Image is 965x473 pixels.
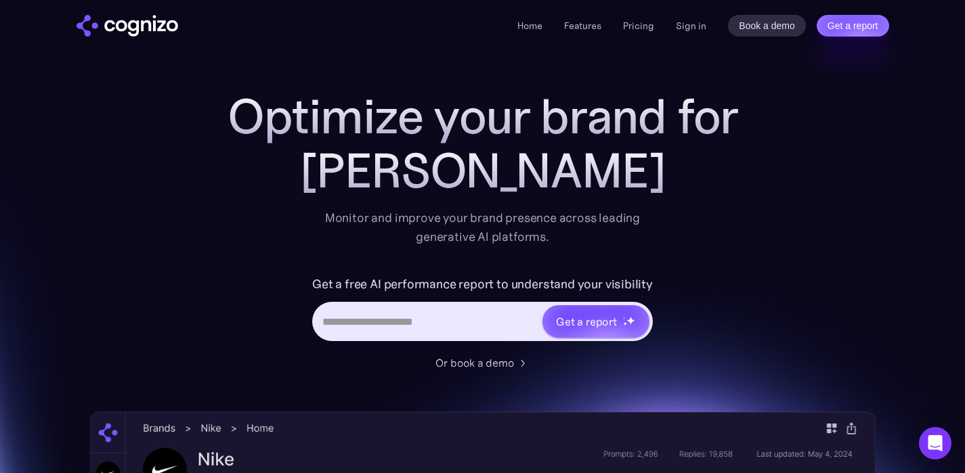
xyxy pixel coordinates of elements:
h1: Optimize your brand for [212,89,754,143]
img: cognizo logo [77,15,178,37]
a: Pricing [623,20,654,32]
img: star [626,316,635,325]
div: [PERSON_NAME] [212,143,754,198]
img: star [623,321,628,326]
form: Hero URL Input Form [312,273,653,348]
a: Or book a demo [435,355,530,371]
a: Book a demo [728,15,806,37]
div: Or book a demo [435,355,514,371]
div: Get a report [556,313,617,330]
a: Features [564,20,601,32]
label: Get a free AI performance report to understand your visibility [312,273,653,295]
img: star [623,317,625,319]
a: Get a report [817,15,889,37]
div: Open Intercom Messenger [919,427,951,459]
a: Get a reportstarstarstar [541,304,651,339]
a: Home [517,20,542,32]
a: home [77,15,178,37]
div: Monitor and improve your brand presence across leading generative AI platforms. [316,208,649,246]
a: Sign in [676,18,706,34]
